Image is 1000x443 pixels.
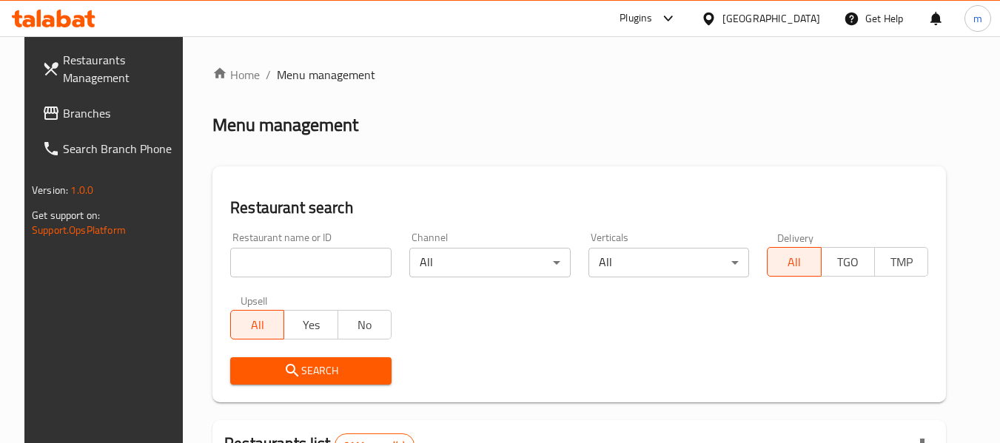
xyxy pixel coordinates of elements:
[283,310,338,339] button: Yes
[620,10,652,27] div: Plugins
[63,140,180,158] span: Search Branch Phone
[874,247,928,277] button: TMP
[230,310,284,339] button: All
[63,104,180,122] span: Branches
[777,232,814,243] label: Delivery
[881,251,922,273] span: TMP
[277,66,375,84] span: Menu management
[30,95,192,131] a: Branches
[767,247,821,277] button: All
[973,10,982,27] span: m
[338,310,392,339] button: No
[241,295,268,305] label: Upsell
[828,251,869,273] span: TGO
[230,197,928,219] h2: Restaurant search
[212,113,358,137] h2: Menu management
[722,10,820,27] div: [GEOGRAPHIC_DATA]
[230,248,392,277] input: Search for restaurant name or ID..
[588,248,750,277] div: All
[32,206,100,225] span: Get support on:
[290,314,332,336] span: Yes
[32,220,126,240] a: Support.OpsPlatform
[32,180,68,200] span: Version:
[266,66,271,84] li: /
[212,66,946,84] nav: breadcrumb
[344,314,386,336] span: No
[409,248,571,277] div: All
[821,247,875,277] button: TGO
[212,66,260,84] a: Home
[242,362,380,380] span: Search
[30,42,192,95] a: Restaurants Management
[63,51,180,87] span: Restaurants Management
[30,131,192,166] a: Search Branch Phone
[237,314,278,336] span: All
[70,180,93,200] span: 1.0.0
[774,251,815,273] span: All
[230,357,392,385] button: Search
